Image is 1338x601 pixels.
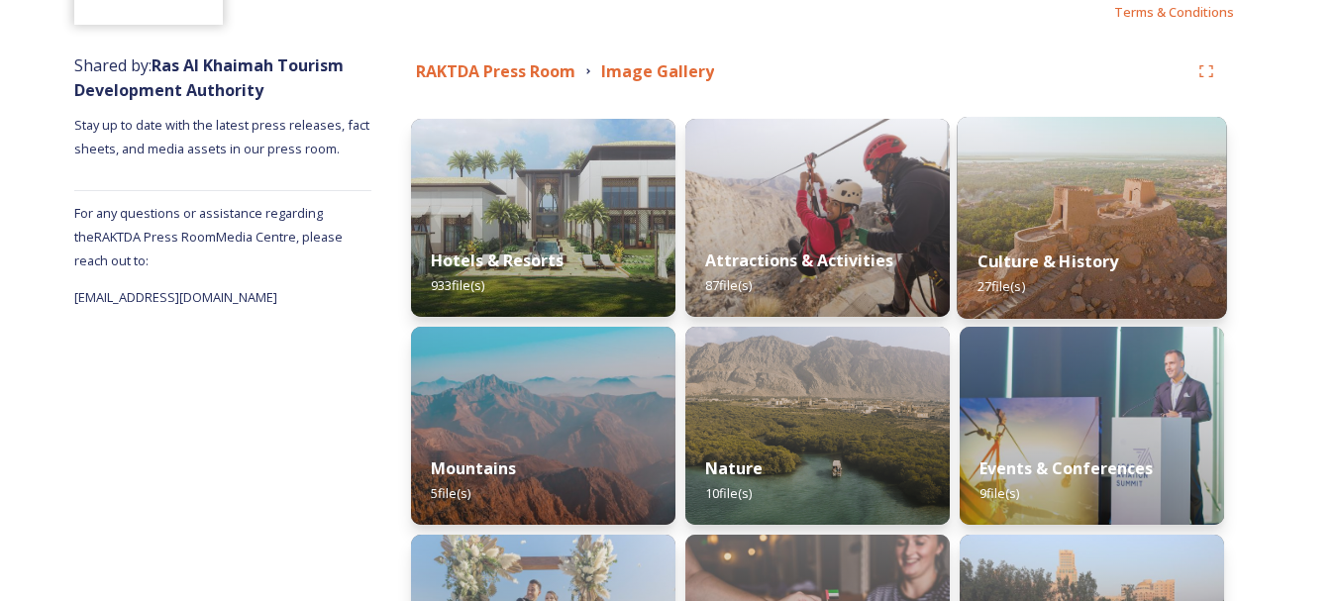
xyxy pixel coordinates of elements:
[978,250,1119,272] strong: Culture & History
[431,250,564,271] strong: Hotels & Resorts
[411,119,675,317] img: a622eb85-593b-49ea-86a1-be0a248398a8.jpg
[978,277,1025,295] span: 27 file(s)
[960,327,1224,525] img: 43bc6a4b-b786-4d98-b8e1-b86026dad6a6.jpg
[705,457,763,479] strong: Nature
[1114,3,1234,21] span: Terms & Conditions
[416,60,575,82] strong: RAKTDA Press Room
[74,288,277,306] span: [EMAIL_ADDRESS][DOMAIN_NAME]
[979,457,1153,479] strong: Events & Conferences
[74,204,343,269] span: For any questions or assistance regarding the RAKTDA Press Room Media Centre, please reach out to:
[601,60,714,82] strong: Image Gallery
[431,276,484,294] span: 933 file(s)
[705,484,752,502] span: 10 file(s)
[979,484,1019,502] span: 9 file(s)
[685,327,950,525] img: f0db2a41-4a96-4f71-8a17-3ff40b09c344.jpg
[685,119,950,317] img: 6b2c4cc9-34ae-45d0-992d-9f5eeab804f7.jpg
[957,117,1226,319] img: 45dfe8e7-8c4f-48e3-b92b-9b2a14aeffa1.jpg
[74,116,372,157] span: Stay up to date with the latest press releases, fact sheets, and media assets in our press room.
[411,327,675,525] img: f4b44afd-84a5-42f8-a796-2dedbf2b50eb.jpg
[705,250,893,271] strong: Attractions & Activities
[74,54,344,101] span: Shared by:
[431,484,470,502] span: 5 file(s)
[74,54,344,101] strong: Ras Al Khaimah Tourism Development Authority
[705,276,752,294] span: 87 file(s)
[431,457,516,479] strong: Mountains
